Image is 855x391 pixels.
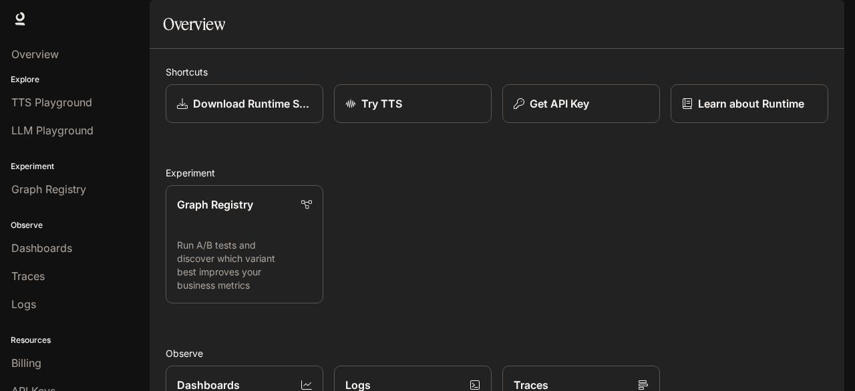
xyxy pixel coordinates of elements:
[502,84,660,123] button: Get API Key
[166,185,323,303] a: Graph RegistryRun A/B tests and discover which variant best improves your business metrics
[193,96,312,112] p: Download Runtime SDK
[671,84,828,123] a: Learn about Runtime
[166,346,828,360] h2: Observe
[177,239,312,292] p: Run A/B tests and discover which variant best improves your business metrics
[166,65,828,79] h2: Shortcuts
[166,84,323,123] a: Download Runtime SDK
[361,96,402,112] p: Try TTS
[334,84,492,123] a: Try TTS
[698,96,804,112] p: Learn about Runtime
[810,346,842,378] iframe: Intercom live chat
[530,96,589,112] p: Get API Key
[166,166,828,180] h2: Experiment
[163,11,225,37] h1: Overview
[177,197,253,213] p: Graph Registry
